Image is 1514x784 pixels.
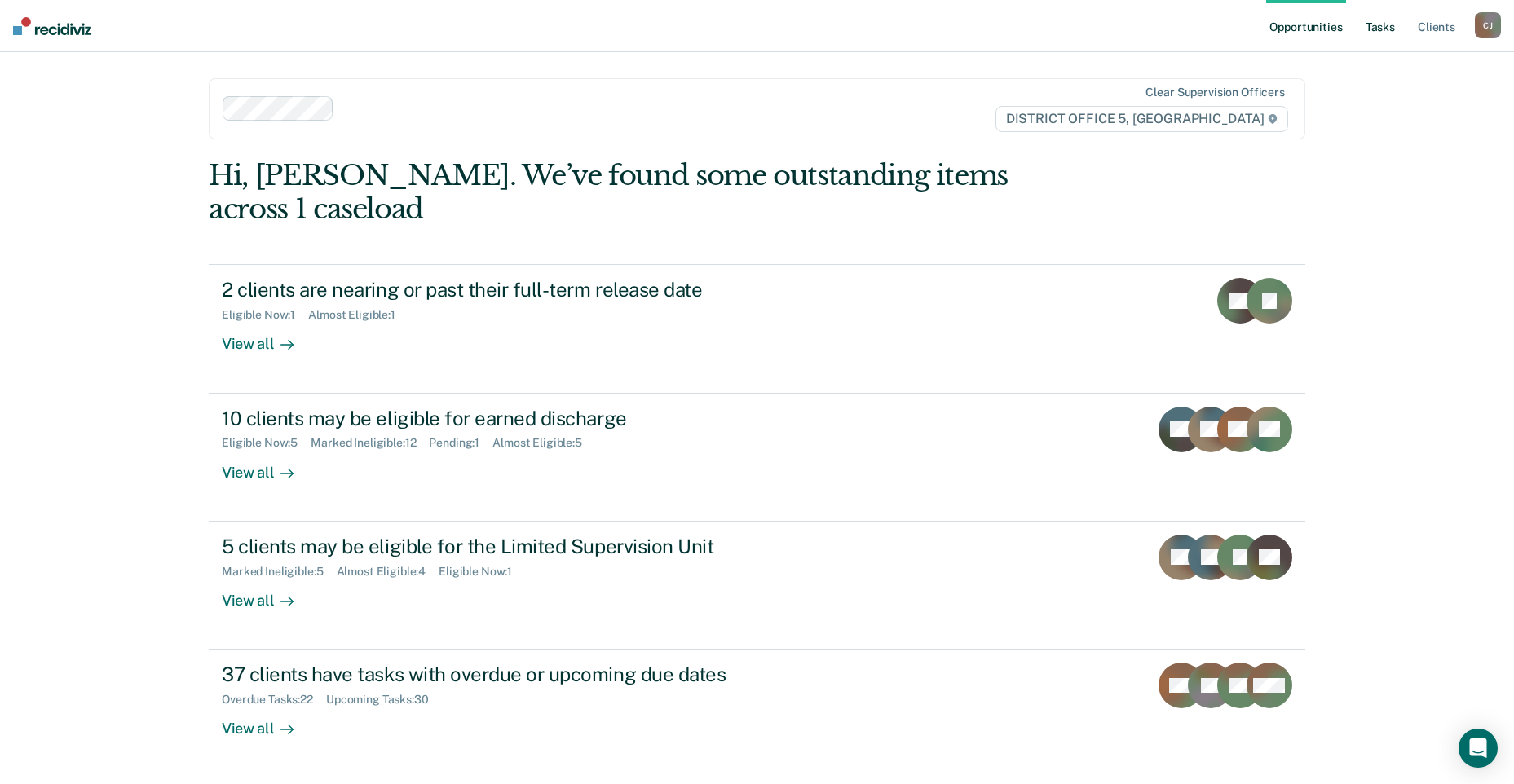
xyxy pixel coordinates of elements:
[311,436,429,450] div: Marked Ineligible : 12
[995,106,1288,132] span: DISTRICT OFFICE 5, [GEOGRAPHIC_DATA]
[326,693,442,707] div: Upcoming Tasks : 30
[222,436,311,450] div: Eligible Now : 5
[222,535,794,558] div: 5 clients may be eligible for the Limited Supervision Unit
[222,407,794,430] div: 10 clients may be eligible for earned discharge
[337,565,439,579] div: Almost Eligible : 4
[222,322,313,354] div: View all
[1145,86,1284,99] div: Clear supervision officers
[209,159,1086,226] div: Hi, [PERSON_NAME]. We’ve found some outstanding items across 1 caseload
[492,436,595,450] div: Almost Eligible : 5
[222,663,794,686] div: 37 clients have tasks with overdue or upcoming due dates
[209,650,1305,777] a: 37 clients have tasks with overdue or upcoming due datesOverdue Tasks:22Upcoming Tasks:30View all
[1475,12,1501,38] button: CJ
[13,17,91,35] img: Recidiviz
[429,436,492,450] div: Pending : 1
[1459,729,1498,768] div: Open Intercom Messenger
[222,278,794,302] div: 2 clients are nearing or past their full-term release date
[209,522,1305,650] a: 5 clients may be eligible for the Limited Supervision UnitMarked Ineligible:5Almost Eligible:4Eli...
[222,308,308,322] div: Eligible Now : 1
[222,450,313,482] div: View all
[1475,12,1501,38] div: C J
[439,565,525,579] div: Eligible Now : 1
[222,693,326,707] div: Overdue Tasks : 22
[308,308,408,322] div: Almost Eligible : 1
[209,394,1305,522] a: 10 clients may be eligible for earned dischargeEligible Now:5Marked Ineligible:12Pending:1Almost ...
[209,264,1305,393] a: 2 clients are nearing or past their full-term release dateEligible Now:1Almost Eligible:1View all
[222,578,313,610] div: View all
[222,707,313,738] div: View all
[222,565,336,579] div: Marked Ineligible : 5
